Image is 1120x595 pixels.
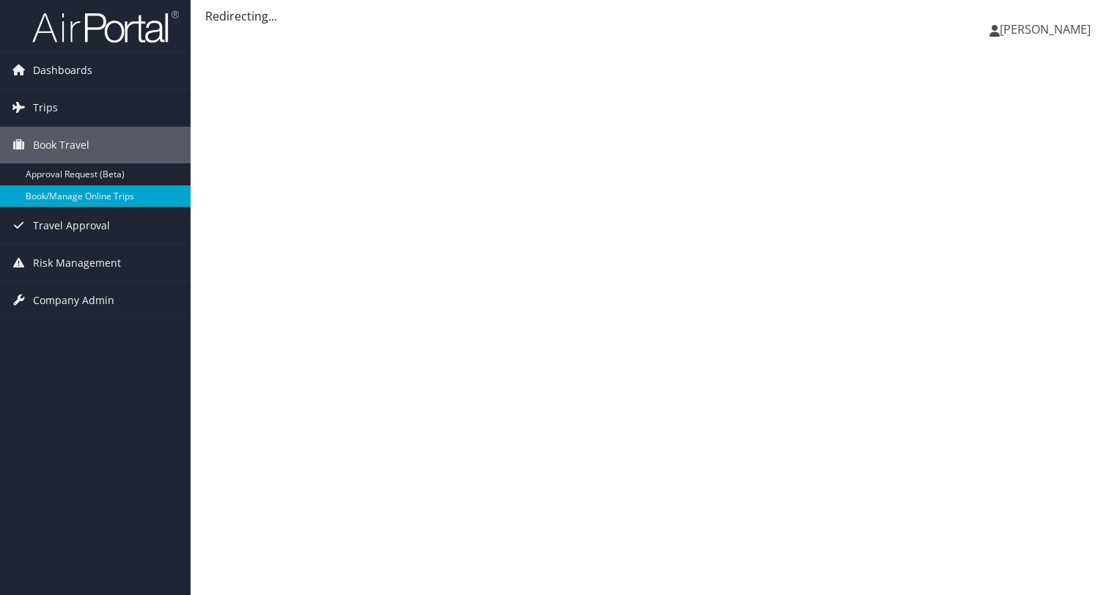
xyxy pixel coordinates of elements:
[1000,21,1091,37] span: [PERSON_NAME]
[33,52,92,89] span: Dashboards
[33,282,114,319] span: Company Admin
[32,10,179,44] img: airportal-logo.png
[33,245,121,281] span: Risk Management
[990,7,1105,51] a: [PERSON_NAME]
[33,89,58,126] span: Trips
[33,127,89,163] span: Book Travel
[205,7,1105,25] div: Redirecting...
[33,207,110,244] span: Travel Approval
